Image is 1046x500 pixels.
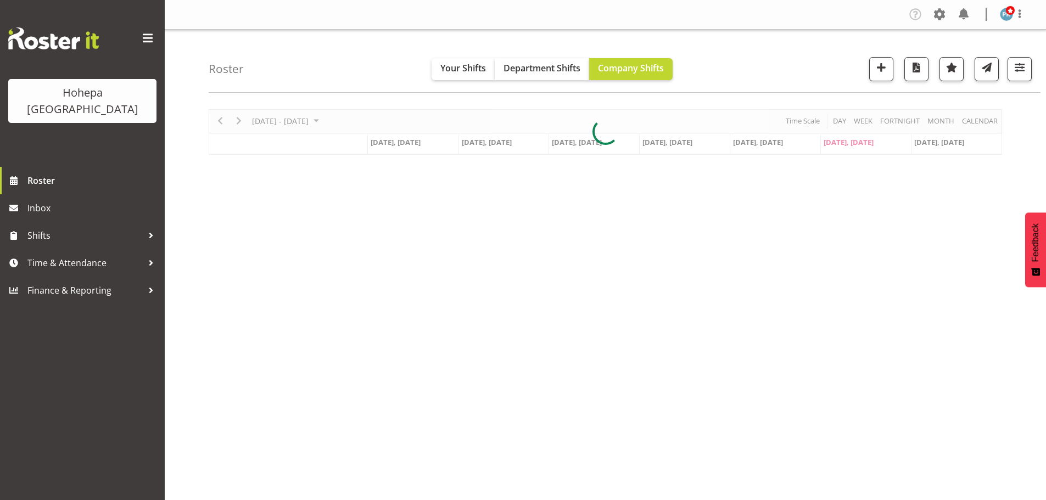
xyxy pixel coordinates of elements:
[27,172,159,189] span: Roster
[27,282,143,299] span: Finance & Reporting
[1025,212,1046,287] button: Feedback - Show survey
[1008,57,1032,81] button: Filter Shifts
[1000,8,1013,21] img: poonam-kade5940.jpg
[432,58,495,80] button: Your Shifts
[504,62,580,74] span: Department Shifts
[598,62,664,74] span: Company Shifts
[939,57,964,81] button: Highlight an important date within the roster.
[19,85,146,117] div: Hohepa [GEOGRAPHIC_DATA]
[975,57,999,81] button: Send a list of all shifts for the selected filtered period to all rostered employees.
[495,58,589,80] button: Department Shifts
[209,63,244,75] h4: Roster
[27,200,159,216] span: Inbox
[589,58,673,80] button: Company Shifts
[904,57,928,81] button: Download a PDF of the roster according to the set date range.
[27,255,143,271] span: Time & Attendance
[440,62,486,74] span: Your Shifts
[27,227,143,244] span: Shifts
[869,57,893,81] button: Add a new shift
[1031,223,1041,262] span: Feedback
[8,27,99,49] img: Rosterit website logo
